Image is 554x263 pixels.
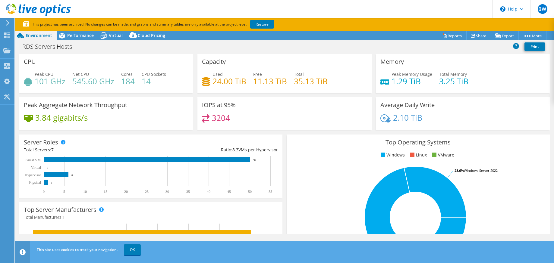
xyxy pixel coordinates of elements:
[393,114,422,121] h4: 2.10 TiB
[294,71,304,77] span: Total
[67,32,94,38] span: Performance
[524,42,545,51] a: Print
[409,152,427,158] li: Linux
[207,190,210,194] text: 40
[294,78,328,85] h4: 35.13 TiB
[124,190,128,194] text: 20
[83,190,87,194] text: 10
[51,181,52,184] text: 1
[142,78,166,85] h4: 14
[25,173,41,177] text: Hypervisor
[439,78,468,85] h4: 3.25 TiB
[212,115,230,121] h4: 3204
[35,71,53,77] span: Peak CPU
[24,214,278,221] h4: Total Manufacturers:
[72,71,89,77] span: Net CPU
[212,71,223,77] span: Used
[253,71,262,77] span: Free
[269,190,272,194] text: 55
[202,58,226,65] h3: Capacity
[438,31,467,40] a: Reports
[24,206,96,213] h3: Top Server Manufacturers
[538,4,547,14] span: BW
[47,166,48,169] text: 0
[145,190,149,194] text: 25
[165,190,169,194] text: 30
[24,102,127,108] h3: Peak Aggregate Network Throughput
[392,71,432,77] span: Peak Memory Usage
[23,21,319,28] p: This project has been archived. No changes can be made, and graphs and summary tables are only av...
[35,78,65,85] h4: 101 GHz
[138,32,165,38] span: Cloud Pricing
[72,78,114,85] h4: 545.60 GHz
[124,244,141,255] a: OK
[142,71,166,77] span: CPU Sockets
[62,214,65,220] span: 1
[37,247,118,252] span: This site uses cookies to track your navigation.
[248,190,252,194] text: 50
[253,78,287,85] h4: 11.13 TiB
[63,190,65,194] text: 5
[24,147,151,153] div: Total Servers:
[104,190,107,194] text: 15
[232,147,238,153] span: 8.3
[24,139,58,146] h3: Server Roles
[250,20,274,29] a: Restore
[31,166,41,170] text: Virtual
[227,190,231,194] text: 45
[518,31,546,40] a: More
[35,114,88,121] h4: 3.84 gigabits/s
[212,78,246,85] h4: 24.00 TiB
[51,147,54,153] span: 7
[26,32,52,38] span: Environment
[20,43,81,50] h1: RDS Servers Hosts
[466,31,491,40] a: Share
[151,147,278,153] div: Ratio: VMs per Hypervisor
[500,6,505,12] svg: \n
[491,31,519,40] a: Export
[121,71,133,77] span: Cores
[455,168,464,173] tspan: 28.6%
[380,58,404,65] h3: Memory
[439,71,467,77] span: Total Memory
[24,58,36,65] h3: CPU
[464,168,498,173] tspan: Windows Server 2022
[186,190,190,194] text: 35
[253,159,256,162] text: 50
[380,102,435,108] h3: Average Daily Write
[71,174,73,177] text: 6
[291,139,545,146] h3: Top Operating Systems
[29,181,41,185] text: Physical
[121,78,135,85] h4: 184
[202,102,236,108] h3: IOPS at 95%
[43,190,45,194] text: 0
[26,158,41,162] text: Guest VM
[431,152,454,158] li: VMware
[379,152,405,158] li: Windows
[392,78,432,85] h4: 1.29 TiB
[109,32,123,38] span: Virtual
